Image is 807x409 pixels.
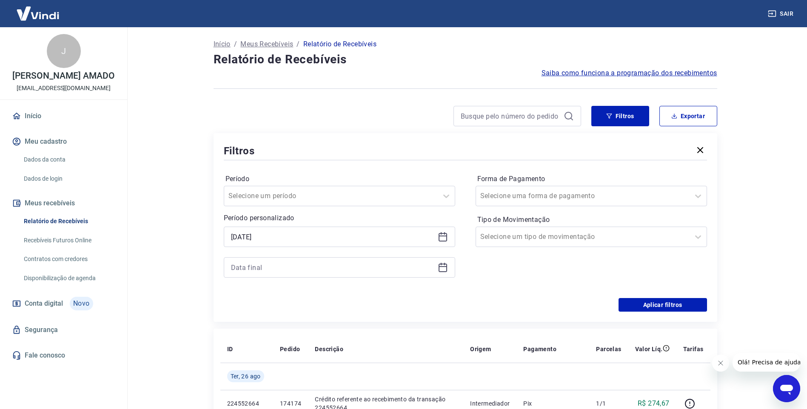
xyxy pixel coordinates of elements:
iframe: Botão para abrir a janela de mensagens [773,375,800,402]
a: Disponibilização de agenda [20,270,117,287]
a: Início [10,107,117,125]
p: Pix [523,399,582,408]
p: 1/1 [596,399,621,408]
span: Olá! Precisa de ajuda? [5,6,71,13]
label: Período [225,174,453,184]
button: Sair [766,6,797,22]
div: J [47,34,81,68]
label: Tipo de Movimentação [477,215,705,225]
img: Vindi [10,0,66,26]
p: Descrição [315,345,343,353]
button: Exportar [659,106,717,126]
span: Conta digital [25,298,63,310]
p: Valor Líq. [635,345,663,353]
iframe: Mensagem da empresa [733,353,800,372]
h4: Relatório de Recebíveis [214,51,717,68]
span: Ter, 26 ago [231,372,261,381]
a: Segurança [10,321,117,339]
button: Meus recebíveis [10,194,117,213]
p: / [297,39,299,49]
input: Busque pelo número do pedido [461,110,560,122]
a: Meus Recebíveis [240,39,293,49]
input: Data inicial [231,230,434,243]
p: Origem [470,345,491,353]
iframe: Fechar mensagem [712,355,729,372]
p: / [234,39,237,49]
label: Forma de Pagamento [477,174,705,184]
p: Período personalizado [224,213,455,223]
a: Saiba como funciona a programação dos recebimentos [542,68,717,78]
a: Dados da conta [20,151,117,168]
a: Conta digitalNovo [10,293,117,314]
span: Novo [70,297,93,310]
p: 224552664 [227,399,266,408]
button: Aplicar filtros [619,298,707,312]
p: Parcelas [596,345,621,353]
p: R$ 274,67 [638,398,670,409]
a: Fale conosco [10,346,117,365]
button: Meu cadastro [10,132,117,151]
a: Recebíveis Futuros Online [20,232,117,249]
input: Data final [231,261,434,274]
p: Intermediador [470,399,510,408]
a: Início [214,39,231,49]
a: Contratos com credores [20,250,117,268]
p: Tarifas [683,345,704,353]
p: ID [227,345,233,353]
a: Dados de login [20,170,117,187]
p: Relatório de Recebíveis [303,39,376,49]
p: Pedido [280,345,300,353]
h5: Filtros [224,144,255,158]
p: [EMAIL_ADDRESS][DOMAIN_NAME] [17,84,111,93]
p: 174174 [280,399,301,408]
p: [PERSON_NAME] AMADO [12,71,114,80]
p: Pagamento [523,345,556,353]
a: Relatório de Recebíveis [20,213,117,230]
button: Filtros [591,106,649,126]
